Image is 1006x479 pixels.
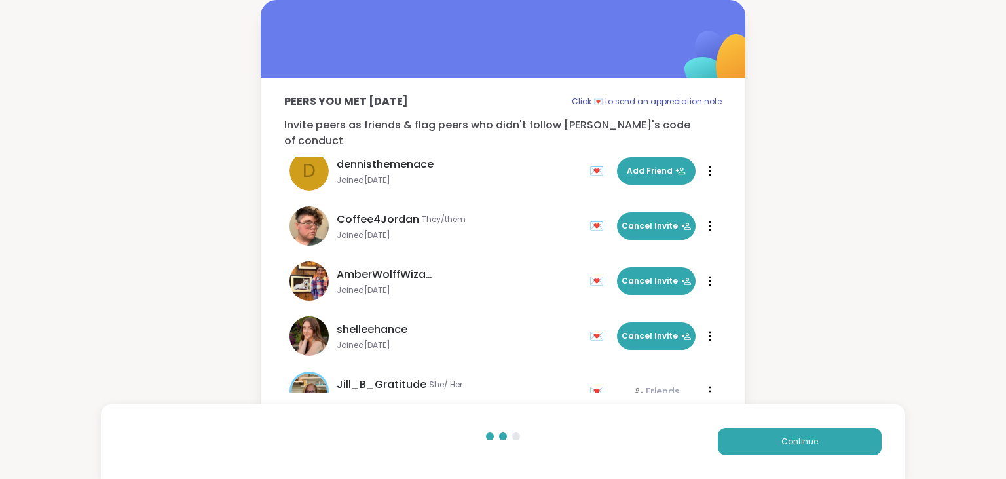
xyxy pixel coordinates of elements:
[617,322,696,350] button: Cancel Invite
[617,157,696,185] button: Add Friend
[572,94,722,109] p: Click 💌 to send an appreciation note
[622,330,692,342] span: Cancel Invite
[337,267,435,282] span: AmberWolffWizard
[429,379,462,390] span: She/ Her
[337,230,582,240] span: Joined [DATE]
[337,157,434,172] span: dennisthemenace
[589,271,609,292] div: 💌
[289,261,329,301] img: AmberWolffWizard
[589,161,609,182] div: 💌
[337,377,426,393] span: Jill_B_Gratitude
[291,374,327,409] img: Jill_B_Gratitude
[781,436,818,448] span: Continue
[289,316,329,356] img: shelleehance
[589,326,609,347] div: 💌
[337,175,582,185] span: Joined [DATE]
[622,220,692,232] span: Cancel Invite
[718,428,882,455] button: Continue
[337,285,582,296] span: Joined [DATE]
[289,206,329,246] img: Coffee4Jordan
[337,340,582,351] span: Joined [DATE]
[617,212,696,240] button: Cancel Invite
[422,214,466,225] span: They/them
[622,275,692,287] span: Cancel Invite
[337,212,419,227] span: Coffee4Jordan
[337,322,407,337] span: shelleehance
[589,216,609,237] div: 💌
[284,117,722,149] p: Invite peers as friends & flag peers who didn't follow [PERSON_NAME]'s code of conduct
[633,385,680,398] div: Friends
[617,267,696,295] button: Cancel Invite
[627,165,686,177] span: Add Friend
[589,381,609,402] div: 💌
[284,94,408,109] p: Peers you met [DATE]
[303,157,316,185] span: d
